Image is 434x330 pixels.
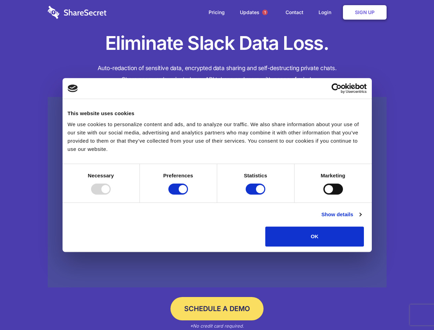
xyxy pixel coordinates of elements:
strong: Necessary [88,173,114,178]
a: Login [312,2,342,23]
h1: Eliminate Slack Data Loss. [48,31,387,56]
strong: Statistics [244,173,267,178]
strong: Preferences [163,173,193,178]
a: Pricing [202,2,232,23]
strong: Marketing [321,173,345,178]
em: *No credit card required. [190,323,244,329]
a: Show details [321,210,361,219]
a: Wistia video thumbnail [48,97,387,288]
a: Schedule a Demo [170,297,264,320]
img: logo [68,85,78,92]
a: Sign Up [343,5,387,20]
h4: Auto-redaction of sensitive data, encrypted data sharing and self-destructing private chats. Shar... [48,63,387,85]
a: Usercentrics Cookiebot - opens in a new window [307,83,367,93]
div: This website uses cookies [68,109,367,118]
div: We use cookies to personalize content and ads, and to analyze our traffic. We also share informat... [68,120,367,153]
button: OK [265,227,364,246]
span: 1 [262,10,268,15]
a: Contact [279,2,310,23]
img: logo-wordmark-white-trans-d4663122ce5f474addd5e946df7df03e33cb6a1c49d2221995e7729f52c070b2.svg [48,6,107,19]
